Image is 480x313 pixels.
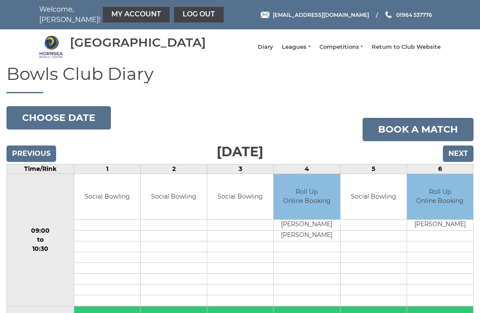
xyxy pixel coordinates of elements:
a: Book a match [363,118,474,141]
td: 4 [274,164,340,174]
span: [EMAIL_ADDRESS][DOMAIN_NAME] [273,11,369,18]
a: Competitions [319,43,363,51]
span: 01964 537776 [396,11,432,18]
td: Social Bowling [74,174,140,219]
div: [GEOGRAPHIC_DATA] [70,36,206,49]
td: Social Bowling [207,174,273,219]
a: Log out [174,7,224,22]
td: Social Bowling [341,174,407,219]
td: 1 [74,164,140,174]
a: Email [EMAIL_ADDRESS][DOMAIN_NAME] [261,11,369,19]
td: Roll Up Online Booking [407,174,473,219]
a: Phone us 01964 537776 [384,11,432,19]
td: 09:00 to 10:30 [7,174,74,307]
h1: Bowls Club Diary [6,64,474,93]
a: Return to Club Website [372,43,441,51]
td: 2 [140,164,207,174]
td: Social Bowling [141,174,207,219]
td: 5 [340,164,407,174]
td: Time/Rink [7,164,74,174]
a: Diary [258,43,273,51]
a: Leagues [282,43,310,51]
button: Choose date [6,106,111,130]
nav: Welcome, [PERSON_NAME]! [39,4,199,25]
td: [PERSON_NAME] [274,230,340,241]
input: Previous [6,145,56,162]
input: Next [443,145,474,162]
td: [PERSON_NAME] [274,219,340,230]
td: Roll Up Online Booking [274,174,340,219]
td: [PERSON_NAME] [407,219,473,230]
img: Phone us [385,11,392,18]
img: Hornsea Bowls Centre [39,35,63,59]
a: My Account [103,7,170,22]
img: Email [261,12,269,18]
td: 6 [407,164,473,174]
td: 3 [207,164,274,174]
